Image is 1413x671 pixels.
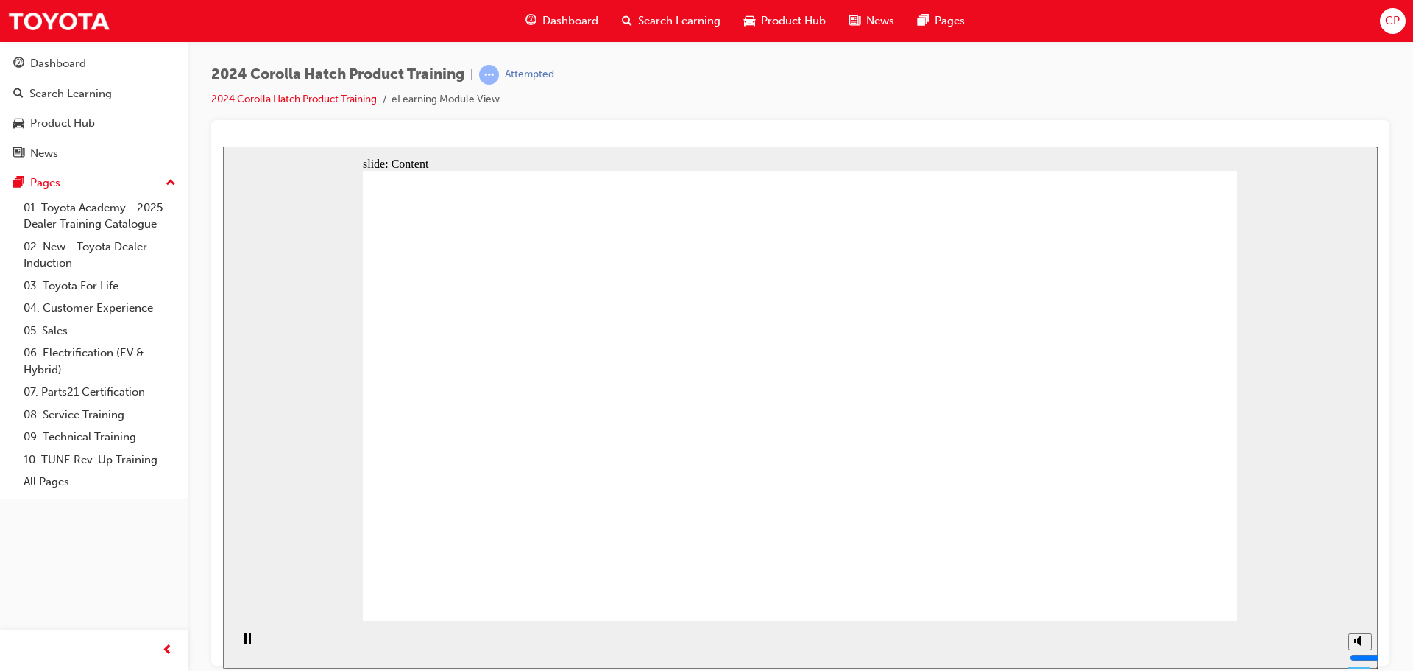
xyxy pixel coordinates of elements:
div: News [30,145,58,162]
a: search-iconSearch Learning [610,6,732,36]
span: search-icon [622,12,632,30]
span: Dashboard [542,13,598,29]
button: CP [1380,8,1406,34]
span: pages-icon [918,12,929,30]
span: guage-icon [13,57,24,71]
div: playback controls [7,474,32,522]
a: 07. Parts21 Certification [18,381,182,404]
span: pages-icon [13,177,24,190]
a: news-iconNews [837,6,906,36]
span: Product Hub [761,13,826,29]
span: News [866,13,894,29]
a: 10. TUNE Rev-Up Training [18,449,182,471]
button: Pages [6,169,182,197]
a: 05. Sales [18,320,182,342]
div: Attempted [505,68,554,82]
a: News [6,140,182,167]
span: car-icon [13,117,24,130]
div: Search Learning [29,85,112,102]
a: 2024 Corolla Hatch Product Training [211,93,377,105]
div: Product Hub [30,115,95,132]
a: 08. Service Training [18,404,182,426]
div: misc controls [1118,474,1147,522]
span: | [470,66,473,83]
a: pages-iconPages [906,6,977,36]
a: 03. Toyota For Life [18,275,182,298]
span: search-icon [13,88,24,101]
a: 02. New - Toyota Dealer Induction [18,236,182,275]
a: Dashboard [6,50,182,77]
span: news-icon [13,147,24,161]
a: 06. Electrification (EV & Hybrid) [18,342,182,381]
a: 01. Toyota Academy - 2025 Dealer Training Catalogue [18,197,182,236]
a: car-iconProduct Hub [732,6,837,36]
li: eLearning Module View [392,91,500,108]
div: Pages [30,175,60,192]
img: Trak [7,4,110,38]
a: 04. Customer Experience [18,297,182,320]
span: Search Learning [638,13,720,29]
span: car-icon [744,12,755,30]
span: learningRecordVerb_ATTEMPT-icon [479,65,499,85]
a: All Pages [18,471,182,493]
button: Mute (Ctrl+Alt+M) [1125,487,1149,504]
div: Dashboard [30,55,86,72]
a: Search Learning [6,80,182,108]
span: up-icon [166,174,176,193]
span: CP [1385,13,1400,29]
span: Pages [935,13,965,29]
a: guage-iconDashboard [514,6,610,36]
span: guage-icon [525,12,536,30]
button: DashboardSearch LearningProduct HubNews [6,47,182,169]
input: volume [1127,505,1222,517]
button: Pause (Ctrl+Alt+P) [7,486,32,511]
span: news-icon [849,12,860,30]
span: 2024 Corolla Hatch Product Training [211,66,464,83]
a: 09. Technical Training [18,426,182,449]
span: prev-icon [162,642,173,660]
a: Product Hub [6,110,182,137]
